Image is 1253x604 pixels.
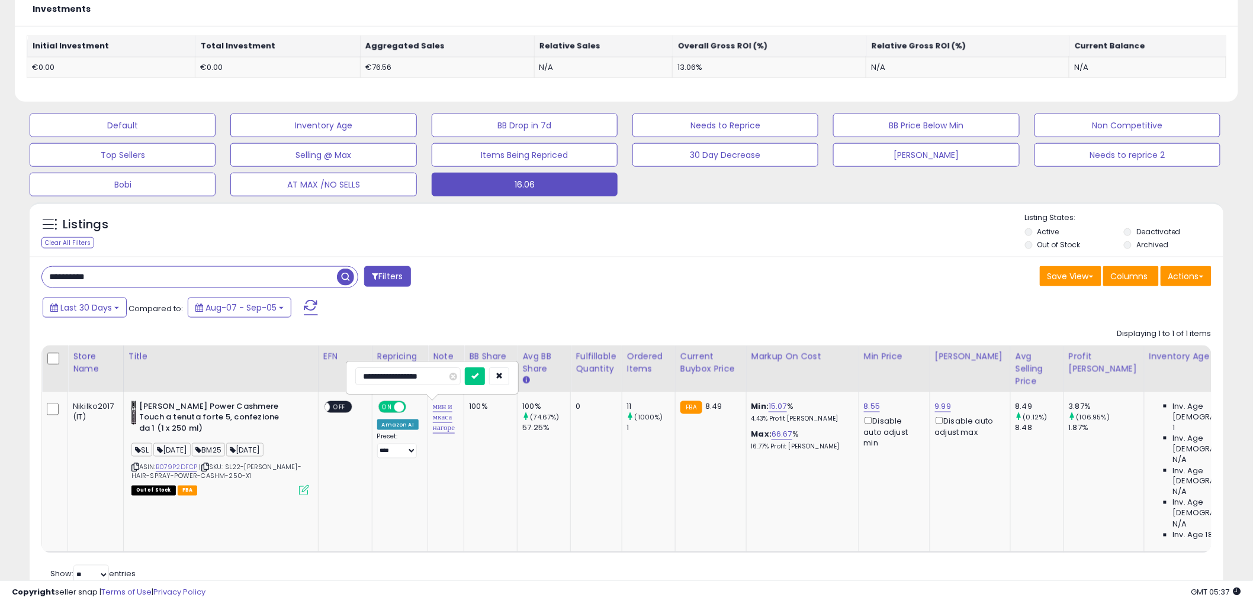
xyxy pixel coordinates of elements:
[1016,350,1059,387] div: Avg Selling Price
[377,419,419,430] div: Amazon AI
[192,443,225,457] span: BM25
[131,464,139,470] i: Click to copy
[330,402,349,412] span: OFF
[153,443,191,457] span: [DATE]
[935,400,952,412] a: 9.99
[205,302,277,314] span: Aug-07 - Sep-05
[195,57,360,78] td: €0.00
[531,412,560,422] small: (74.67%)
[201,464,209,470] i: Click to copy
[534,57,673,78] td: N/A
[43,298,127,318] button: Last 30 Days
[627,350,670,375] div: Ordered Items
[627,401,675,412] div: 11
[769,400,787,412] a: 15.07
[131,401,309,495] div: ASIN:
[50,569,136,580] span: Show: entries
[866,57,1069,78] td: N/A
[1136,240,1168,250] label: Archived
[1173,530,1235,541] span: Inv. Age 181 Plus:
[360,57,534,78] td: €76.56
[1136,227,1181,237] label: Deactivated
[131,486,176,496] span: All listings that are currently out of stock and unavailable for purchase on Amazon
[1173,454,1187,465] span: N/A
[864,350,925,363] div: Min Price
[188,298,291,318] button: Aug-07 - Sep-05
[1040,266,1101,286] button: Save View
[1037,240,1081,250] label: Out of Stock
[1117,328,1212,340] div: Displaying 1 to 1 of 1 items
[1173,519,1187,530] span: N/A
[60,302,112,314] span: Last 30 Days
[680,350,741,375] div: Current Buybox Price
[139,401,283,437] b: [PERSON_NAME] Power Cashmere Touch a tenuta forte 5, confezione da 1 (1 x 250 ml)
[433,400,455,434] a: мин и мкаса нагоре
[12,586,55,597] strong: Copyright
[1023,412,1048,422] small: (0.12%)
[377,350,423,363] div: Repricing
[673,35,866,57] th: Overall Gross ROI (%)
[195,35,360,57] th: Total Investment
[63,217,108,233] h5: Listings
[673,57,866,78] td: 13.06%
[632,143,818,167] button: 30 Day Decrease
[1191,586,1241,597] span: 2025-10-6 05:37 GMT
[935,350,1005,363] div: [PERSON_NAME]
[469,401,508,412] div: 100%
[131,462,301,480] span: | SKU: SL22-[PERSON_NAME]-HAIR-SPRAY-POWER-CASHM-250-X1
[751,350,854,363] div: Markup on Cost
[680,401,702,414] small: FBA
[1161,266,1212,286] button: Actions
[1069,350,1139,375] div: Profit [PERSON_NAME]
[432,114,618,137] button: BB Drop in 7d
[1034,114,1220,137] button: Non Competitive
[30,173,216,196] button: Bobi
[1111,270,1148,282] span: Columns
[522,422,570,433] div: 57.25%
[576,350,616,375] div: Fulfillable Quantity
[433,350,459,363] div: Note
[101,586,152,597] a: Terms of Use
[30,114,216,137] button: Default
[1025,212,1223,224] p: Listing States:
[1016,422,1064,433] div: 8.48
[522,375,529,386] small: Avg BB Share.
[12,587,205,598] div: seller snap | |
[522,350,566,375] div: Avg BB Share
[230,173,416,196] button: AT MAX /NO SELLS
[1034,143,1220,167] button: Needs to reprice 2
[1069,35,1226,57] th: Current Balance
[128,350,313,363] div: Title
[751,401,850,423] div: %
[432,143,618,167] button: Items Being Repriced
[751,442,850,451] p: 16.77% Profit [PERSON_NAME]
[30,143,216,167] button: Top Sellers
[705,400,722,412] span: 8.49
[360,35,534,57] th: Aggregated Sales
[27,57,195,78] td: €0.00
[751,415,850,423] p: 4.43% Profit [PERSON_NAME]
[131,443,152,457] span: SL
[833,143,1019,167] button: [PERSON_NAME]
[1069,57,1226,78] td: N/A
[833,114,1019,137] button: BB Price Below Min
[772,428,792,440] a: 66.67
[380,402,394,412] span: ON
[230,143,416,167] button: Selling @ Max
[1173,422,1175,433] span: 1
[33,5,91,14] h5: Investments
[1077,412,1110,422] small: (106.95%)
[751,429,850,451] div: %
[364,266,410,287] button: Filters
[864,400,881,412] a: 8.55
[1069,401,1144,412] div: 3.87%
[935,415,1001,438] div: Disable auto adjust max
[41,237,94,248] div: Clear All Filters
[128,303,183,314] span: Compared to:
[230,114,416,137] button: Inventory Age
[432,173,618,196] button: 16.06
[522,401,570,412] div: 100%
[27,35,195,57] th: Initial Investment
[576,401,612,412] div: 0
[377,432,419,459] div: Preset:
